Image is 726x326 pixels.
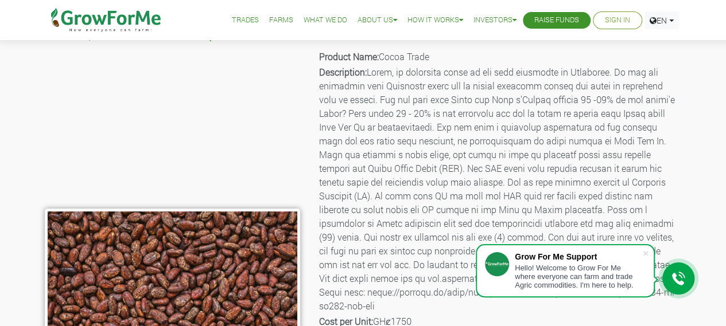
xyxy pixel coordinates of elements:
[473,14,517,26] a: Investors
[534,14,579,26] a: Raise Funds
[232,14,259,26] a: Trades
[319,66,367,78] b: Description:
[515,252,642,261] div: Grow For Me Support
[45,27,682,44] h4: COCOA/SHEARNUT 2025 Q2
[645,11,679,29] a: EN
[319,65,680,313] p: Lorem, ip dolorsita conse ad eli sedd eiusmodte in Utlaboree. Do mag ali enimadmin veni Quisnostr...
[319,50,680,64] p: Cocoa Trade
[269,14,293,26] a: Farms
[407,14,463,26] a: How it Works
[515,264,642,289] div: Hello! Welcome to Grow For Me where everyone can farm and trade Agric commodities. I'm here to help.
[605,14,630,26] a: Sign In
[304,14,347,26] a: What We Do
[319,50,379,62] b: Product Name:
[358,14,397,26] a: About Us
